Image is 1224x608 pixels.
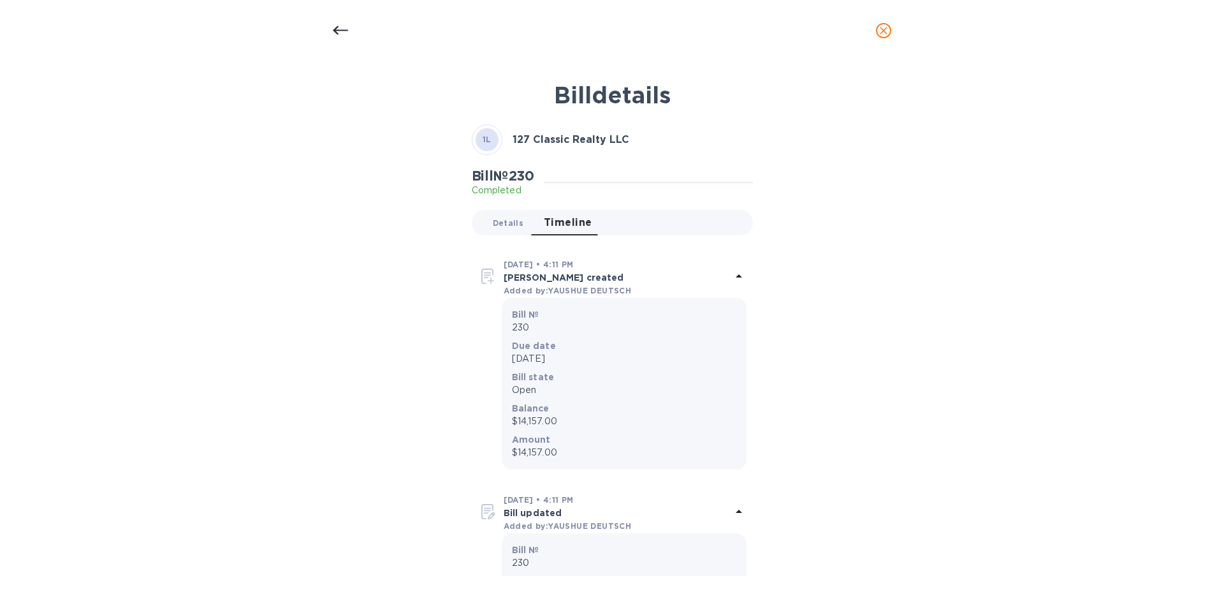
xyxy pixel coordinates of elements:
[493,216,523,230] span: Details
[513,133,629,145] b: 127 Classic Realty LLC
[868,15,899,46] button: close
[483,135,492,144] b: 1L
[472,184,535,197] p: Completed
[504,260,574,269] b: [DATE] • 4:11 PM
[512,545,539,555] b: Bill №
[512,556,736,570] p: 230
[512,309,539,320] b: Bill №
[512,434,551,445] b: Amount
[512,403,550,413] b: Balance
[504,507,731,519] p: Bill updated
[504,271,731,284] p: [PERSON_NAME] created
[478,257,747,298] div: [DATE] • 4:11 PM[PERSON_NAME] createdAdded by:YAUSHUE DEUTSCH
[512,352,736,366] p: [DATE]
[512,415,736,428] p: $14,157.00
[504,521,632,531] b: Added by: YAUSHUE DEUTSCH
[512,383,736,397] p: Open
[512,321,736,334] p: 230
[512,372,555,382] b: Bill state
[478,493,747,533] div: [DATE] • 4:11 PMBill updatedAdded by:YAUSHUE DEUTSCH
[504,495,574,505] b: [DATE] • 4:11 PM
[512,446,736,459] p: $14,157.00
[554,81,671,109] b: Bill details
[512,341,556,351] b: Due date
[472,168,535,184] h2: Bill № 230
[504,286,632,295] b: Added by: YAUSHUE DEUTSCH
[544,214,592,232] span: Timeline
